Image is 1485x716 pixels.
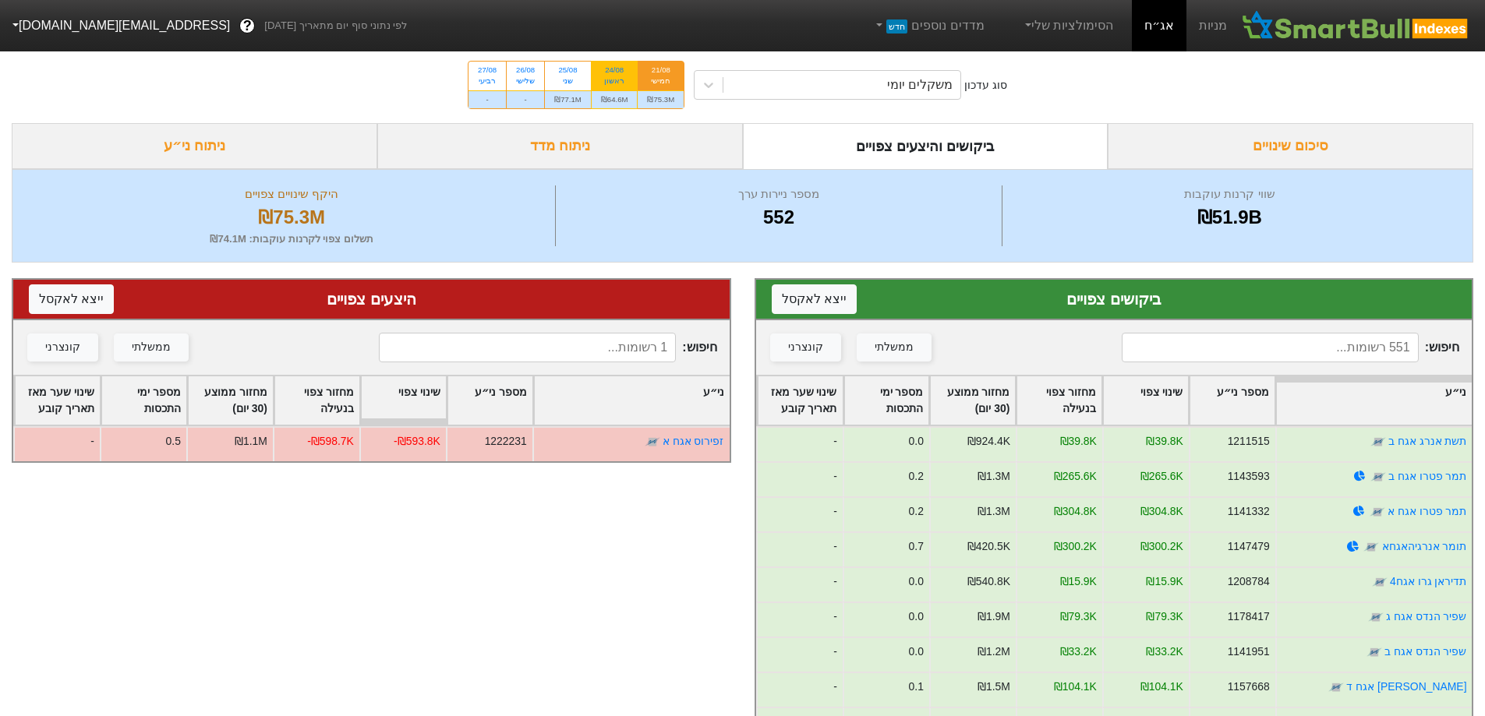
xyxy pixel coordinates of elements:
div: היצעים צפויים [29,287,714,311]
div: ניתוח ני״ע [12,123,377,169]
div: -₪598.7K [307,433,354,450]
div: קונצרני [45,339,80,356]
a: תשת אנרג אגח ב [1388,435,1466,447]
img: tase link [645,434,660,450]
div: 0.1 [908,679,923,695]
span: חיפוש : [379,333,716,362]
div: ₪265.6K [1140,468,1183,485]
div: ₪924.4K [967,433,1009,450]
div: ₪75.3M [32,203,551,231]
div: שלישי [516,76,535,86]
a: זפירוס אגח א [663,435,724,447]
a: תדיראן גרו אגח4 [1390,575,1466,587]
div: ₪15.9K [1059,573,1096,590]
div: ₪15.9K [1146,573,1183,590]
div: - [13,426,100,461]
div: ₪304.8K [1140,503,1183,520]
div: ₪300.2K [1140,538,1183,555]
div: 1157668 [1227,679,1269,695]
div: ₪1.5M [977,679,1009,695]
div: היקף שינויים צפויים [32,185,551,203]
div: - [756,461,843,496]
div: ביקושים והיצעים צפויים [743,123,1108,169]
button: קונצרני [770,333,841,362]
div: - [756,672,843,707]
div: ₪51.9B [1006,203,1453,231]
div: ₪104.1K [1053,679,1096,695]
div: Toggle SortBy [361,376,446,425]
div: ₪39.8K [1146,433,1183,450]
div: Toggle SortBy [758,376,843,425]
span: ? [243,16,252,37]
div: Toggle SortBy [1190,376,1275,425]
div: 26/08 [516,65,535,76]
div: Toggle SortBy [930,376,1015,425]
div: Toggle SortBy [447,376,532,425]
div: ממשלתי [875,339,914,356]
div: ₪540.8K [967,573,1009,590]
div: 1147479 [1227,538,1269,555]
div: Toggle SortBy [844,376,929,425]
div: ₪1.2M [977,644,1009,660]
div: ₪304.8K [1053,503,1096,520]
div: - [756,426,843,461]
button: קונצרני [27,333,98,362]
div: שני [554,76,582,86]
div: 24/08 [601,65,628,76]
img: tase link [1369,504,1384,520]
div: ₪104.1K [1140,679,1183,695]
a: מדדים נוספיםחדש [867,10,991,41]
div: ₪1.1M [235,433,267,450]
a: תמר פטרו אגח א [1387,505,1466,517]
a: תומר אנרגיהאגחא [1381,540,1466,552]
div: קונצרני [788,339,823,356]
div: 1211515 [1227,433,1269,450]
div: 0.0 [908,573,923,590]
div: ראשון [601,76,628,86]
img: tase link [1363,539,1379,555]
div: ₪1.9M [977,608,1009,625]
div: 552 [560,203,997,231]
img: tase link [1366,644,1381,660]
div: ₪39.8K [1059,433,1096,450]
div: 1141951 [1227,644,1269,660]
button: ממשלתי [857,333,932,362]
div: Toggle SortBy [15,376,100,425]
span: לפי נתוני סוף יום מתאריך [DATE] [264,18,407,34]
div: 0.2 [908,503,923,520]
div: ניתוח מדד [377,123,743,169]
div: חמישי [647,76,674,86]
div: סיכום שינויים [1108,123,1473,169]
div: רביעי [478,76,497,86]
div: ₪1.3M [977,503,1009,520]
div: 25/08 [554,65,582,76]
img: SmartBull [1239,10,1473,41]
span: חדש [886,19,907,34]
div: - [756,531,843,566]
div: ₪77.1M [545,90,591,108]
div: ממשלתי [132,339,171,356]
img: tase link [1370,469,1385,485]
button: ייצא לאקסל [29,284,114,314]
button: ייצא לאקסל [772,284,857,314]
div: - [756,637,843,672]
div: ₪33.2K [1059,644,1096,660]
div: 0.2 [908,468,923,485]
div: משקלים יומי [887,76,953,94]
div: - [756,566,843,601]
div: 0.0 [908,608,923,625]
div: ₪79.3K [1146,608,1183,625]
img: tase link [1328,679,1344,695]
div: 1141332 [1227,503,1269,520]
div: Toggle SortBy [1276,376,1472,425]
div: Toggle SortBy [188,376,273,425]
div: Toggle SortBy [534,376,730,425]
div: Toggle SortBy [101,376,186,425]
div: 21/08 [647,65,674,76]
div: ₪265.6K [1053,468,1096,485]
span: חיפוש : [1122,333,1459,362]
div: 0.0 [908,644,923,660]
input: 551 רשומות... [1122,333,1419,362]
div: 0.0 [908,433,923,450]
div: - [756,496,843,531]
